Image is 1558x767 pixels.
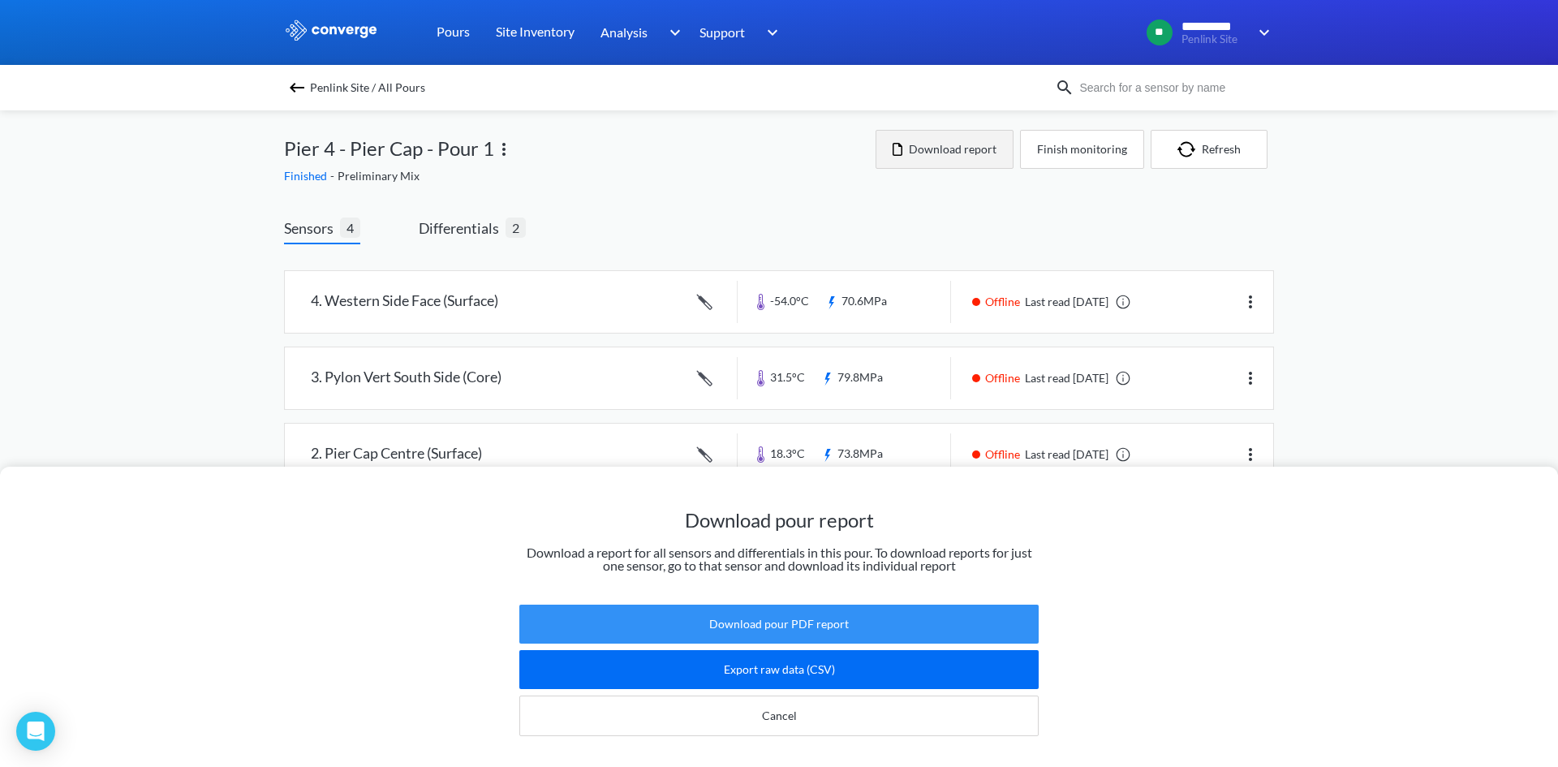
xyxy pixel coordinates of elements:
span: Analysis [600,22,648,42]
img: icon-search.svg [1055,78,1074,97]
img: downArrow.svg [659,23,685,42]
input: Search for a sensor by name [1074,79,1271,97]
button: Download pour PDF report [519,605,1039,644]
button: Export raw data (CSV) [519,650,1039,689]
img: downArrow.svg [1248,23,1274,42]
span: Penlink Site / All Pours [310,76,425,99]
img: downArrow.svg [756,23,782,42]
h1: Download pour report [519,507,1039,533]
span: Support [699,22,745,42]
img: backspace.svg [287,78,307,97]
button: Cancel [519,696,1039,736]
div: Open Intercom Messenger [16,712,55,751]
p: Download a report for all sensors and differentials in this pour. To download reports for just on... [519,546,1039,572]
img: logo_ewhite.svg [284,19,378,41]
span: Penlink Site [1181,33,1248,45]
